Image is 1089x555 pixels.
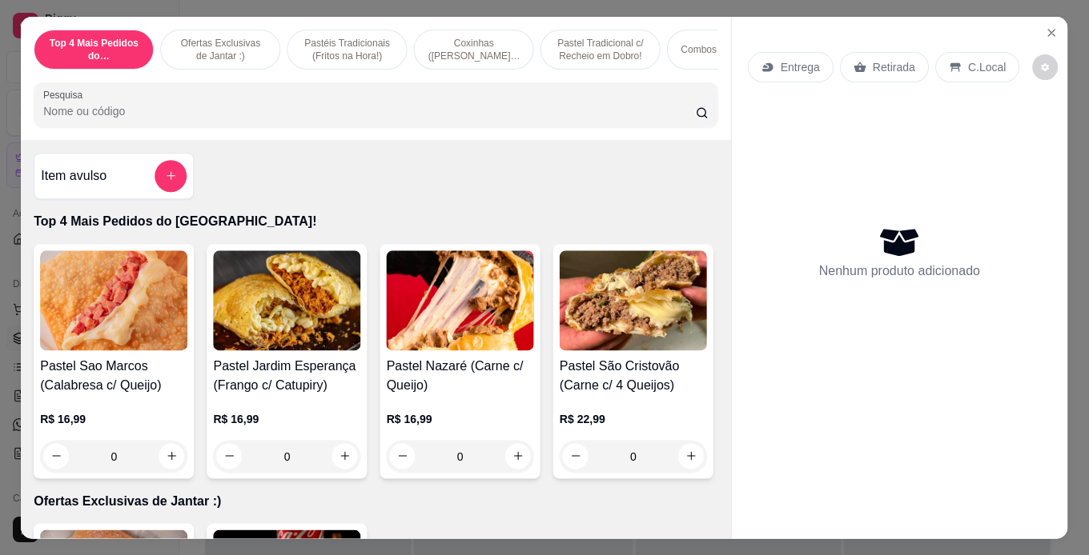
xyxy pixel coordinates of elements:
p: R$ 16,99 [387,411,534,427]
label: Pesquisa [44,88,89,102]
p: Top 4 Mais Pedidos do [GEOGRAPHIC_DATA]! [48,37,141,62]
button: decrease-product-quantity [1033,54,1059,80]
img: product-image [41,250,188,350]
h4: Pastel Sao Marcos (Calabresa c/ Queijo) [41,357,188,395]
p: R$ 22,99 [560,411,707,427]
h4: Pastel Jardim Esperança (Frango c/ Catupiry) [214,357,361,395]
p: Nenhum produto adicionado [819,262,980,281]
p: Coxinhas ([PERSON_NAME] & Crocantes) [428,37,520,62]
button: add-separate-item [155,160,187,192]
p: Combos no Precinho! [681,43,774,56]
img: product-image [560,250,707,350]
p: Ofertas Exclusivas de Jantar :) [175,37,267,62]
p: Retirada [873,59,915,75]
h4: Pastel São Cristovão (Carne c/ 4 Queijos) [560,357,707,395]
p: Ofertas Exclusivas de Jantar :) [34,491,718,510]
h4: Item avulso [42,166,107,186]
p: Top 4 Mais Pedidos do [GEOGRAPHIC_DATA]! [34,212,718,231]
button: Close [1039,20,1064,46]
p: Entrega [781,59,820,75]
p: R$ 16,99 [41,411,188,427]
img: product-image [387,250,534,350]
h4: Pastel Nazaré (Carne c/ Queijo) [387,357,534,395]
p: Pastéis Tradicionais (Fritos na Hora!) [301,37,394,62]
p: R$ 16,99 [214,411,361,427]
input: Pesquisa [44,103,697,119]
p: Pastel Tradicional c/ Recheio em Dobro! [554,37,647,62]
p: C.Local [968,59,1007,75]
img: product-image [214,250,361,350]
